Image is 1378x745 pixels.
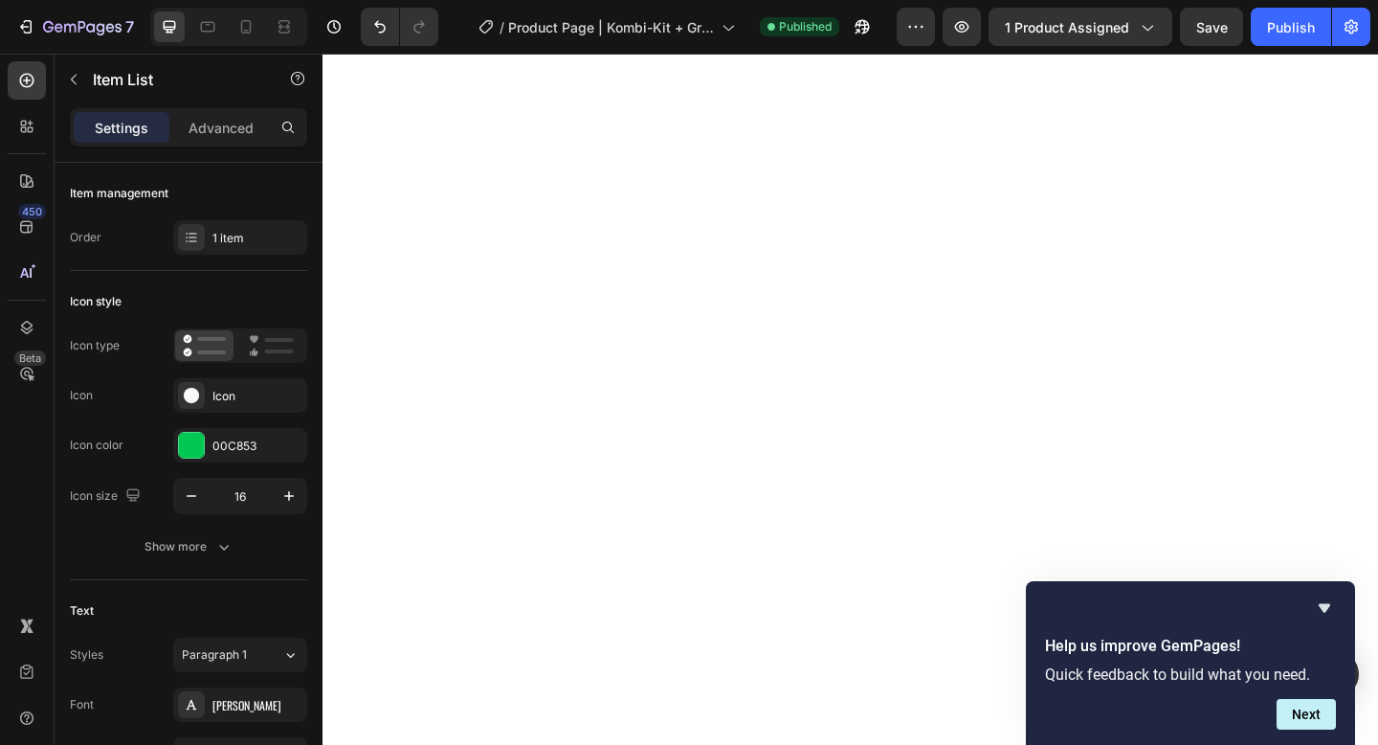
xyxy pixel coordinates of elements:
span: Product Page | Kombi-Kit + Gratis Werkzeugkoffer [508,17,714,37]
div: Icon [70,387,93,404]
span: 1 product assigned [1005,17,1129,37]
div: Styles [70,646,103,664]
span: / [500,17,504,37]
p: Quick feedback to build what you need. [1045,666,1336,684]
iframe: Design area [322,54,1378,745]
button: 7 [8,8,143,46]
span: Save [1196,19,1228,35]
span: Published [779,18,832,35]
div: Icon color [70,437,123,454]
div: Font [70,696,94,713]
div: Beta [14,350,46,366]
div: 00C853 [212,438,302,455]
div: Undo/Redo [361,8,438,46]
div: 450 [18,204,46,219]
div: Icon size [70,484,144,509]
span: Paragraph 1 [182,646,247,664]
div: Icon type [70,337,120,354]
p: 7 [125,15,134,38]
div: Show more [144,537,233,556]
div: 1 item [212,230,302,247]
div: Order [70,229,101,246]
p: Settings [95,118,148,138]
div: Icon style [70,293,122,310]
div: Icon [212,388,302,405]
button: Show more [70,530,307,564]
div: Text [70,602,94,620]
div: [PERSON_NAME] [212,697,302,714]
button: Next question [1277,699,1336,730]
div: Help us improve GemPages! [1045,597,1336,730]
button: Hide survey [1313,597,1336,620]
button: Paragraph 1 [173,638,307,672]
div: Publish [1267,17,1315,37]
p: Item List [93,68,256,91]
p: Advanced [189,118,254,138]
button: Save [1180,8,1243,46]
div: Item management [70,185,168,202]
button: Publish [1251,8,1331,46]
h2: Help us improve GemPages! [1045,635,1336,658]
button: 1 product assigned [989,8,1172,46]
